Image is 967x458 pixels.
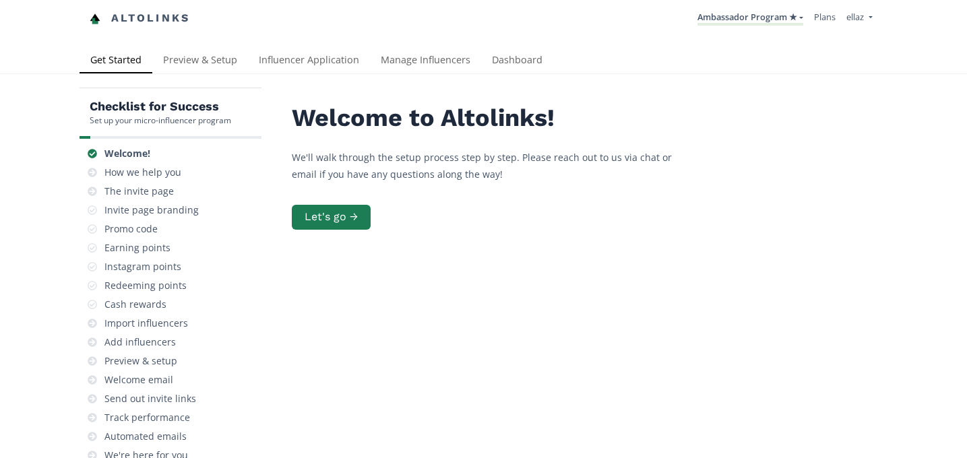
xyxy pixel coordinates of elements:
div: Earning points [104,241,170,255]
a: Dashboard [481,48,553,75]
div: Preview & setup [104,354,177,368]
div: Import influencers [104,317,188,330]
div: The invite page [104,185,174,198]
button: Let's go → [292,205,371,230]
span: ellaz [846,11,864,23]
div: How we help you [104,166,181,179]
a: Influencer Application [248,48,370,75]
div: Cash rewards [104,298,166,311]
a: Preview & Setup [152,48,248,75]
p: We'll walk through the setup process step by step. Please reach out to us via chat or email if yo... [292,149,696,183]
div: Invite page branding [104,203,199,217]
a: ellaz [846,11,872,26]
a: Manage Influencers [370,48,481,75]
div: Send out invite links [104,392,196,405]
div: Welcome email [104,373,173,387]
div: Track performance [104,411,190,424]
img: favicon-32x32.png [90,13,100,24]
div: Welcome! [104,147,150,160]
h2: Welcome to Altolinks! [292,104,696,132]
div: Automated emails [104,430,187,443]
div: Set up your micro-influencer program [90,115,231,126]
div: Instagram points [104,260,181,273]
a: Get Started [80,48,152,75]
div: Promo code [104,222,158,236]
h5: Checklist for Success [90,98,231,115]
a: Plans [814,11,836,23]
a: Altolinks [90,7,191,30]
div: Add influencers [104,335,176,349]
a: Ambassador Program ★ [697,11,803,26]
div: Redeeming points [104,279,187,292]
